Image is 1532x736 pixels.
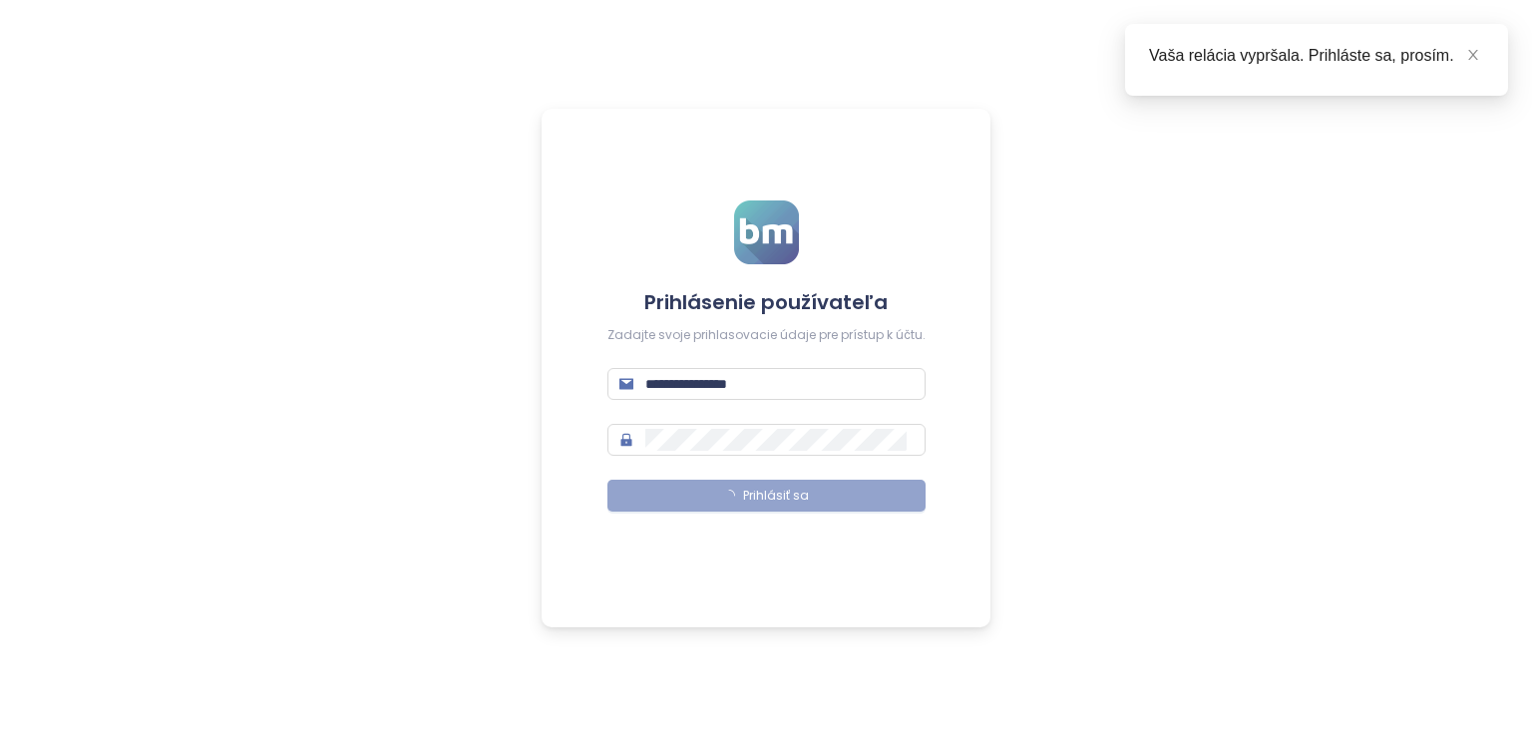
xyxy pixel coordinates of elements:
[743,487,809,506] span: Prihlásiť sa
[721,487,738,504] span: loading
[734,200,799,264] img: logo
[619,377,633,391] span: mail
[607,480,926,512] button: Prihlásiť sa
[1466,48,1480,62] span: close
[1149,44,1484,68] div: Vaša relácia vypršala. Prihláste sa, prosím.
[607,326,926,345] div: Zadajte svoje prihlasovacie údaje pre prístup k účtu.
[607,288,926,316] h4: Prihlásenie používateľa
[619,433,633,447] span: lock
